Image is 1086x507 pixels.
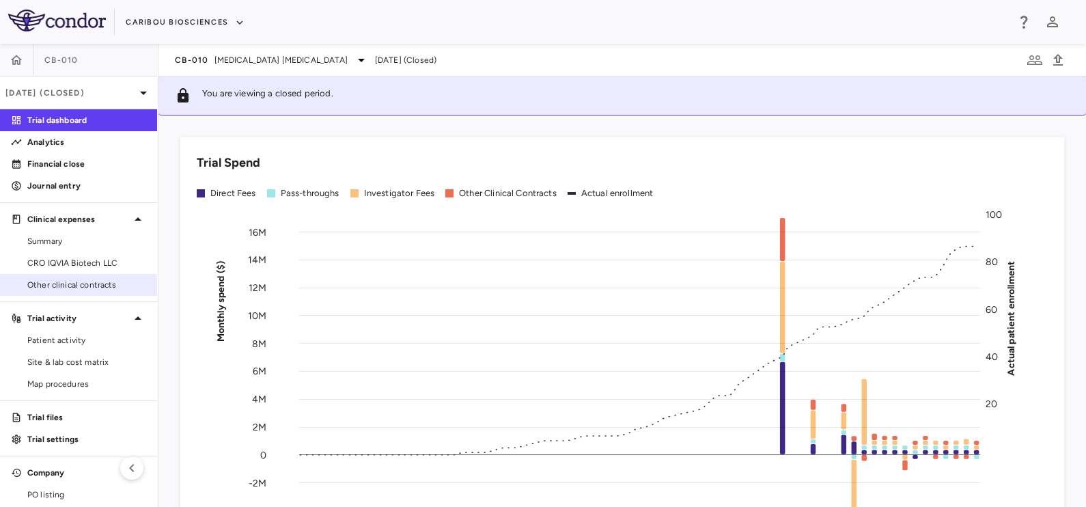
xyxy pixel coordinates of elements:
span: Summary [27,235,146,247]
tspan: Monthly spend ($) [215,260,227,342]
tspan: 10M [248,310,266,321]
div: Other Clinical Contracts [459,187,557,200]
tspan: 20 [986,398,997,410]
span: Patient activity [27,334,146,346]
tspan: 16M [249,226,266,238]
span: Map procedures [27,378,146,390]
tspan: 40 [986,351,998,363]
h6: Trial Spend [197,154,260,172]
div: Direct Fees [210,187,256,200]
span: PO listing [27,489,146,501]
span: Other clinical contracts [27,279,146,291]
div: Investigator Fees [364,187,435,200]
tspan: 14M [248,254,266,266]
p: Clinical expenses [27,213,130,225]
p: Trial files [27,411,146,424]
p: Analytics [27,136,146,148]
span: CB-010 [44,55,79,66]
span: [DATE] (Closed) [375,54,436,66]
button: Caribou Biosciences [126,12,245,33]
div: Pass-throughs [281,187,339,200]
tspan: 60 [986,303,997,315]
span: CB-010 [175,55,209,66]
span: CRO IQVIA Biotech LLC [27,257,146,269]
tspan: 6M [253,366,266,377]
div: Actual enrollment [581,187,654,200]
p: [DATE] (Closed) [5,87,135,99]
tspan: 4M [252,394,266,405]
tspan: 2M [253,422,266,433]
span: Site & lab cost matrix [27,356,146,368]
p: You are viewing a closed period. [202,87,333,104]
span: [MEDICAL_DATA] [MEDICAL_DATA] [214,54,348,66]
p: Trial activity [27,312,130,325]
tspan: 80 [986,256,998,268]
p: Journal entry [27,180,146,192]
tspan: 8M [252,338,266,349]
p: Financial close [27,158,146,170]
p: Trial dashboard [27,114,146,126]
tspan: 12M [249,282,266,294]
p: Trial settings [27,433,146,446]
tspan: -2M [249,477,266,489]
img: logo-full-SnFGN8VE.png [8,10,106,31]
p: Company [27,467,130,479]
tspan: 0 [260,449,266,461]
tspan: Actual patient enrollment [1005,260,1017,375]
tspan: 100 [986,209,1002,221]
